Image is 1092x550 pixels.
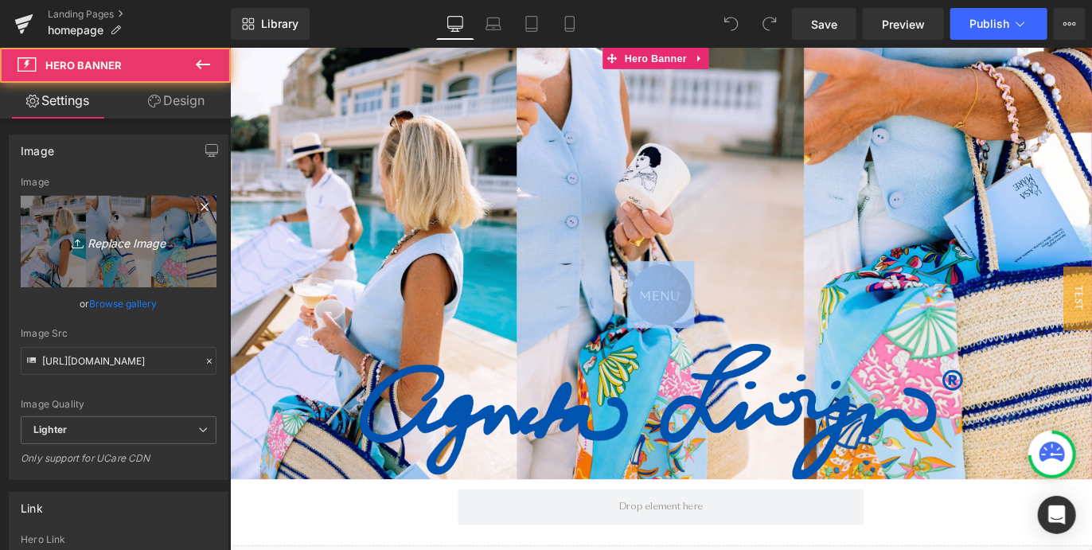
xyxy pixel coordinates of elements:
[513,8,551,40] a: Tablet
[21,135,54,158] div: Image
[119,83,234,119] a: Design
[21,177,216,188] div: Image
[436,8,474,40] a: Desktop
[474,8,513,40] a: Laptop
[21,347,216,375] input: Link
[754,8,786,40] button: Redo
[811,16,837,33] span: Save
[21,328,216,339] div: Image Src
[950,8,1047,40] button: Publish
[21,452,216,475] div: Only support for UCare CDN
[21,534,216,545] div: Hero Link
[969,18,1009,30] span: Publish
[21,399,216,410] div: Image Quality
[551,8,589,40] a: Mobile
[716,8,747,40] button: Undo
[931,244,963,316] span: Test
[261,17,298,31] span: Library
[231,8,310,40] a: New Library
[21,295,216,312] div: or
[882,16,925,33] span: Preview
[21,493,43,515] div: Link
[863,8,944,40] a: Preview
[1054,8,1086,40] button: More
[48,8,231,21] a: Landing Pages
[1038,496,1076,534] div: Open Intercom Messenger
[90,290,158,318] a: Browse gallery
[33,423,67,435] b: Lighter
[45,59,122,72] span: Hero Banner
[48,24,103,37] span: homepage
[55,232,182,252] i: Replace Image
